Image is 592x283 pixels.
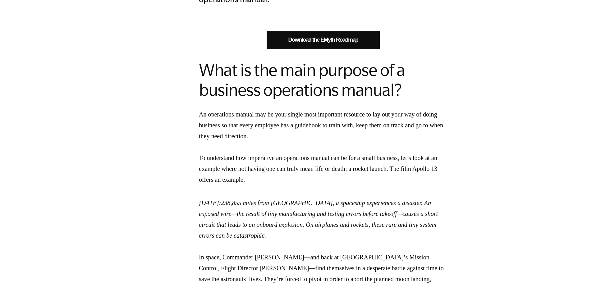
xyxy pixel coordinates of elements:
[453,238,592,283] iframe: Chat Widget
[267,31,380,49] a: Download the EMyth Roadmap
[199,199,438,239] em: 238,855 miles from [GEOGRAPHIC_DATA], a spaceship experiences a disaster. An exposed wire—the res...
[199,109,447,185] p: An operations manual may be your single most important resource to lay out your way of doing busi...
[199,60,447,100] h2: What is the main purpose of a business operations manual?
[199,199,221,206] em: [DATE]:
